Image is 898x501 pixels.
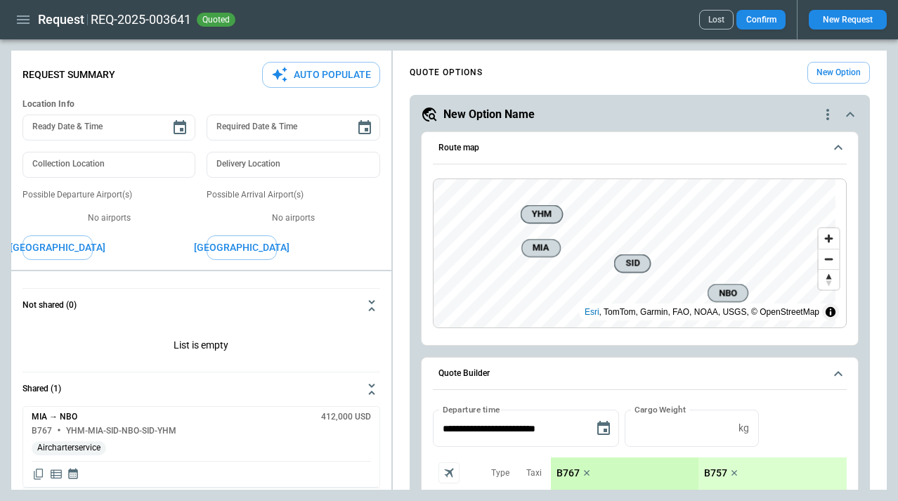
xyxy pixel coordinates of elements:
[528,241,554,255] span: MIA
[434,179,835,328] canvas: Map
[22,212,195,224] p: No airports
[207,212,379,224] p: No airports
[433,178,847,329] div: Route map
[443,403,500,415] label: Departure time
[321,412,371,422] h6: 412,000 USD
[527,207,557,221] span: YHM
[635,403,686,415] label: Cargo Weight
[410,70,483,76] h4: QUOTE OPTIONS
[67,467,79,481] span: Display quote schedule
[22,384,61,393] h6: Shared (1)
[91,11,191,28] h2: REQ-2025-003641
[738,422,749,434] p: kg
[22,289,380,323] button: Not shared (0)
[22,323,380,372] div: Not shared (0)
[585,305,819,319] div: , TomTom, Garmin, FAO, NOAA, USGS, © OpenStreetMap
[32,412,77,422] h6: MIA → NBO
[526,467,542,479] p: Taxi
[22,301,77,310] h6: Not shared (0)
[433,358,847,390] button: Quote Builder
[22,235,93,260] button: [GEOGRAPHIC_DATA]
[438,369,490,378] h6: Quote Builder
[819,228,839,249] button: Zoom in
[49,467,63,481] span: Display detailed quote content
[32,443,106,453] span: Aircharterservice
[22,372,380,406] button: Shared (1)
[822,304,839,320] summary: Toggle attribution
[22,99,380,110] h6: Location Info
[585,307,599,317] a: Esri
[22,406,380,488] div: Not shared (0)
[421,106,859,123] button: New Option Namequote-option-actions
[438,462,460,483] span: Aircraft selection
[32,427,52,436] h6: B767
[200,15,233,25] span: quoted
[351,114,379,142] button: Choose date
[32,467,46,481] span: Copy quote content
[207,235,277,260] button: [GEOGRAPHIC_DATA]
[38,11,84,28] h1: Request
[714,286,742,300] span: NBO
[620,256,644,271] span: SID
[557,467,580,479] p: B767
[807,62,870,84] button: New Option
[704,467,727,479] p: B757
[438,143,479,152] h6: Route map
[22,189,195,201] p: Possible Departure Airport(s)
[443,107,535,122] h5: New Option Name
[590,415,618,443] button: Choose date, selected date is Aug 29, 2025
[22,69,115,81] p: Request Summary
[66,427,176,436] h6: YHM-MIA-SID-NBO-SID-YHM
[736,10,786,30] button: Confirm
[262,62,380,88] button: Auto Populate
[699,10,734,30] button: Lost
[22,323,380,372] p: List is empty
[207,189,379,201] p: Possible Arrival Airport(s)
[809,10,887,30] button: New Request
[819,269,839,289] button: Reset bearing to north
[491,467,509,479] p: Type
[433,132,847,164] button: Route map
[819,106,836,123] div: quote-option-actions
[166,114,194,142] button: Choose date
[819,249,839,269] button: Zoom out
